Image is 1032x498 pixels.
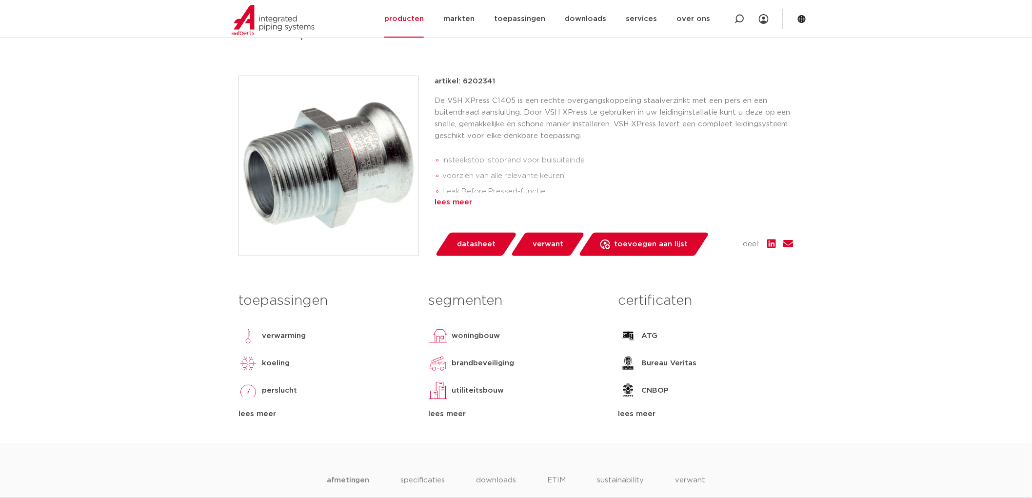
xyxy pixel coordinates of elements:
[642,358,697,369] p: Bureau Veritas
[428,354,448,373] img: brandbeveiliging
[618,408,794,420] div: lees meer
[238,408,414,420] div: lees meer
[618,326,638,346] img: ATG
[452,385,504,397] p: utiliteitsbouw
[428,291,603,311] h3: segmenten
[428,381,448,400] img: utiliteitsbouw
[262,358,290,369] p: koeling
[614,237,688,252] span: toevoegen aan lijst
[452,358,514,369] p: brandbeveiliging
[510,233,585,256] a: verwant
[262,385,297,397] p: perslucht
[238,381,258,400] img: perslucht
[642,330,658,342] p: ATG
[238,291,414,311] h3: toepassingen
[452,330,500,342] p: woningbouw
[435,76,495,87] p: artikel: 6202341
[239,76,418,256] img: Product Image for VSH XPress Staalverzinkt overgang FM 42xR1 1/2"
[442,184,794,199] li: Leak Before Pressed-functie
[442,168,794,184] li: voorzien van alle relevante keuren
[428,326,448,346] img: woningbouw
[533,237,563,252] span: verwant
[435,95,794,142] p: De VSH XPress C1405 is een rechte overgangskoppeling staalverzinkt met een pers en een buitendraa...
[618,354,638,373] img: Bureau Veritas
[238,326,258,346] img: verwarming
[435,197,794,208] div: lees meer
[442,153,794,168] li: insteekstop: stoprand voor buisuiteinde
[428,408,603,420] div: lees meer
[743,239,759,250] span: deel:
[618,381,638,400] img: CNBOP
[262,330,306,342] p: verwarming
[457,237,496,252] span: datasheet
[642,385,669,397] p: CNBOP
[435,233,517,256] a: datasheet
[238,354,258,373] img: koeling
[618,291,794,311] h3: certificaten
